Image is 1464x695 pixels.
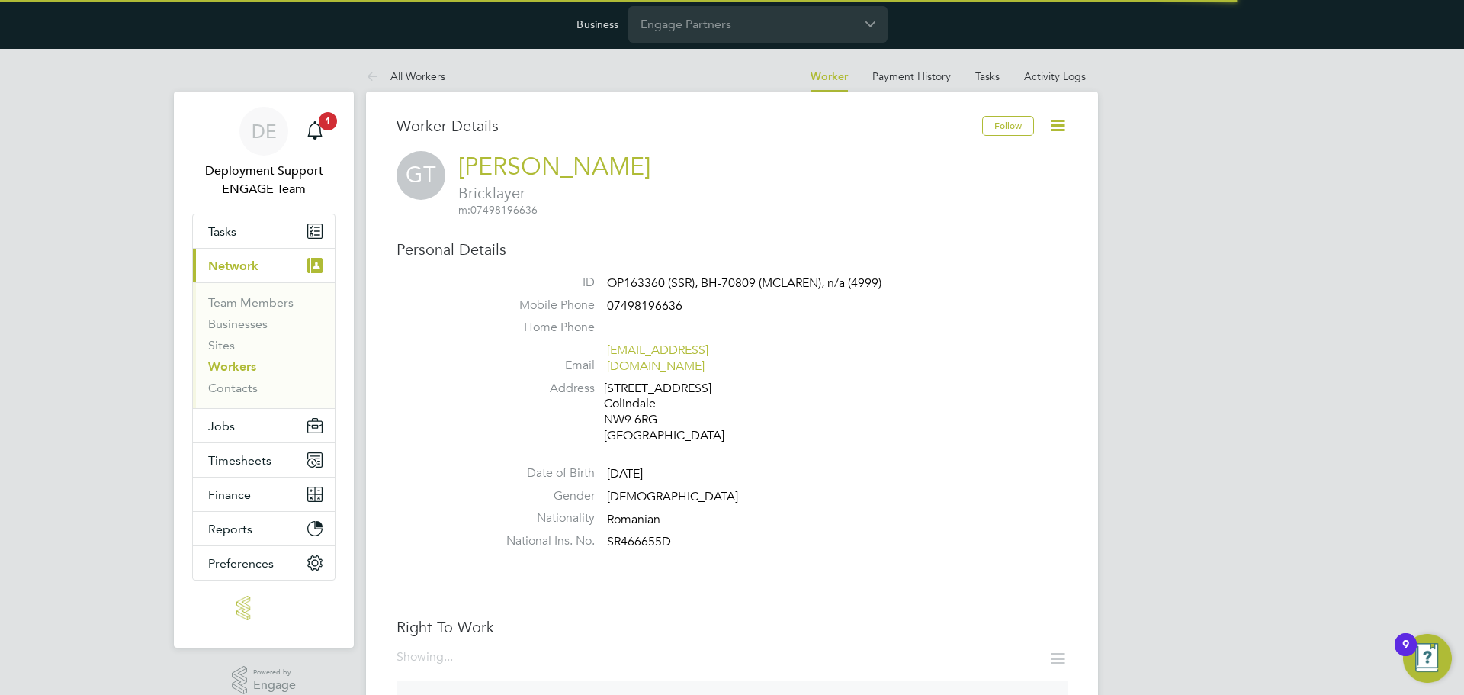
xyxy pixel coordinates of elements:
span: [DATE] [607,466,643,481]
span: Deployment Support ENGAGE Team [192,162,335,198]
a: Workers [208,359,256,374]
span: 1 [319,112,337,130]
span: Powered by [253,666,296,679]
a: 1 [300,107,330,156]
label: Mobile Phone [488,298,595,314]
span: Network [208,259,258,273]
div: [STREET_ADDRESS] Colindale NW9 6RG [GEOGRAPHIC_DATA] [604,381,749,444]
div: Network [193,282,335,408]
label: Business [576,18,618,31]
a: All Workers [366,69,445,83]
button: Jobs [193,409,335,442]
span: Preferences [208,556,274,571]
a: Sites [208,338,235,352]
div: Showing [396,649,456,665]
span: [DEMOGRAPHIC_DATA] [607,489,738,504]
button: Finance [193,478,335,511]
h3: Worker Details [396,116,982,136]
a: [PERSON_NAME] [458,152,650,182]
button: Open Resource Center, 9 new notifications [1403,634,1452,683]
a: Payment History [872,69,951,83]
h3: Right To Work [396,617,1067,637]
div: 9 [1402,645,1409,664]
label: Email [488,358,595,374]
a: Go to home page [192,596,335,620]
label: Home Phone [488,320,595,336]
a: Powered byEngage [232,666,297,695]
span: Tasks [208,224,236,239]
nav: Main navigation [174,92,354,648]
label: Nationality [488,510,595,526]
label: Date of Birth [488,465,595,481]
button: Follow [982,116,1034,136]
a: [EMAIL_ADDRESS][DOMAIN_NAME] [607,343,708,374]
span: 07498196636 [458,203,538,217]
span: GT [396,151,445,200]
span: Reports [208,522,252,536]
span: Romanian [607,512,660,527]
a: Tasks [975,69,1000,83]
span: Bricklayer [458,183,650,203]
span: m: [458,203,470,217]
label: Gender [488,488,595,504]
a: Tasks [193,214,335,248]
a: Team Members [208,295,294,310]
button: Preferences [193,546,335,580]
a: Activity Logs [1024,69,1086,83]
label: National Ins. No. [488,533,595,549]
span: Engage [253,679,296,692]
h3: Personal Details [396,240,1067,259]
span: Jobs [208,419,235,433]
span: SR466655D [607,534,671,549]
a: Worker [811,70,848,83]
span: DE [252,121,277,141]
button: Reports [193,512,335,545]
label: Address [488,381,595,397]
button: Timesheets [193,443,335,477]
span: Timesheets [208,453,271,468]
span: ... [444,649,453,664]
span: Finance [208,487,251,502]
a: Businesses [208,317,268,331]
button: Network [193,249,335,282]
img: engage-logo-retina.png [236,596,291,620]
label: ID [488,275,595,291]
span: OP163360 (SSR), BH-70809 (MCLAREN), n/a (4999) [607,275,881,291]
a: Contacts [208,381,258,395]
span: 07498196636 [607,298,682,314]
a: DEDeployment Support ENGAGE Team [192,107,335,198]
